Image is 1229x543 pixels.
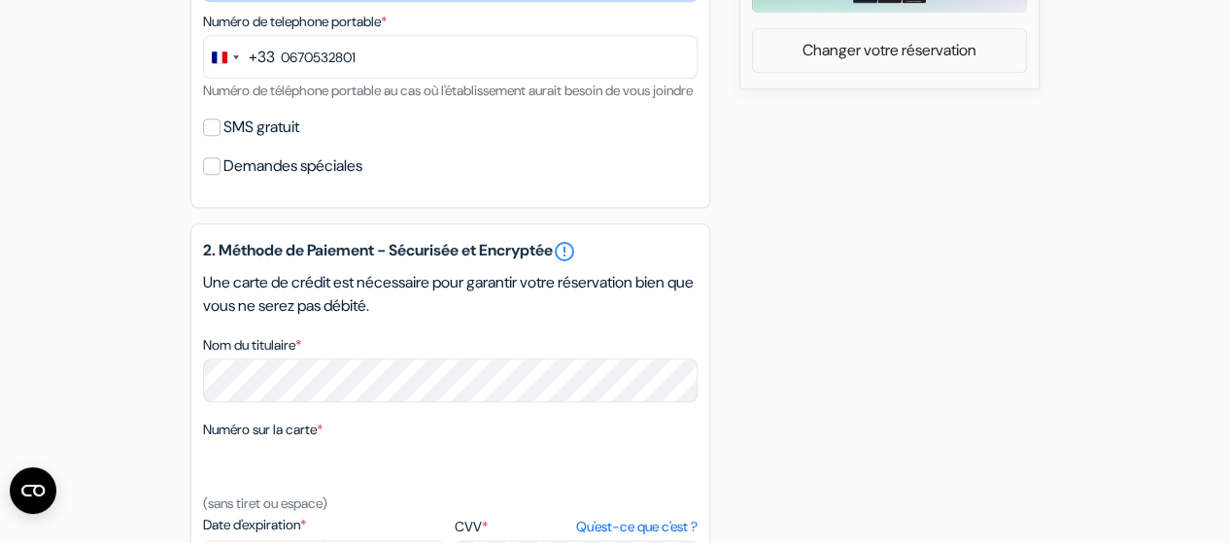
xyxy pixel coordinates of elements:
div: +33 [249,46,275,69]
a: error_outline [553,240,576,263]
a: Changer votre réservation [753,32,1026,69]
label: Demandes spéciales [223,153,362,180]
label: Numéro sur la carte [203,420,323,440]
button: Ouvrir le widget CMP [10,467,56,514]
h5: 2. Méthode de Paiement - Sécurisée et Encryptée [203,240,698,263]
label: SMS gratuit [223,114,299,141]
input: 6 12 34 56 78 [203,35,698,79]
a: Qu'est-ce que c'est ? [575,517,697,537]
p: Une carte de crédit est nécessaire pour garantir votre réservation bien que vous ne serez pas déb... [203,271,698,318]
label: Nom du titulaire [203,335,301,356]
label: CVV [455,517,697,537]
button: Change country, selected France (+33) [204,36,275,78]
label: Date d'expiration [203,515,445,535]
small: Numéro de téléphone portable au cas où l'établissement aurait besoin de vous joindre [203,82,693,99]
label: Numéro de telephone portable [203,12,387,32]
small: (sans tiret ou espace) [203,494,327,512]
